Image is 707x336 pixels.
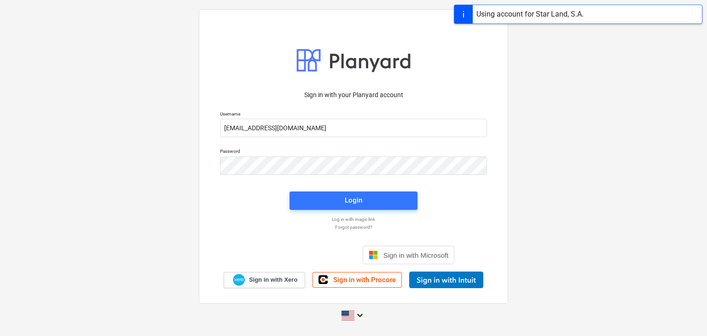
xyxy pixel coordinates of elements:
[345,194,362,206] div: Login
[220,90,487,100] p: Sign in with your Planyard account
[220,148,487,156] p: Password
[220,119,487,137] input: Username
[290,191,417,210] button: Login
[220,111,487,119] p: Username
[233,274,245,286] img: Xero logo
[313,272,402,288] a: Sign in with Procore
[369,250,378,260] img: Microsoft logo
[249,276,297,284] span: Sign in with Xero
[383,251,449,259] span: Sign in with Microsoft
[215,224,492,230] a: Forgot password?
[224,272,306,288] a: Sign in with Xero
[248,245,360,265] iframe: Botón Iniciar sesión con Google
[215,216,492,222] a: Log in with magic link
[476,9,584,20] div: Using account for Star Land, S.A.
[354,310,365,321] i: keyboard_arrow_down
[333,276,396,284] span: Sign in with Procore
